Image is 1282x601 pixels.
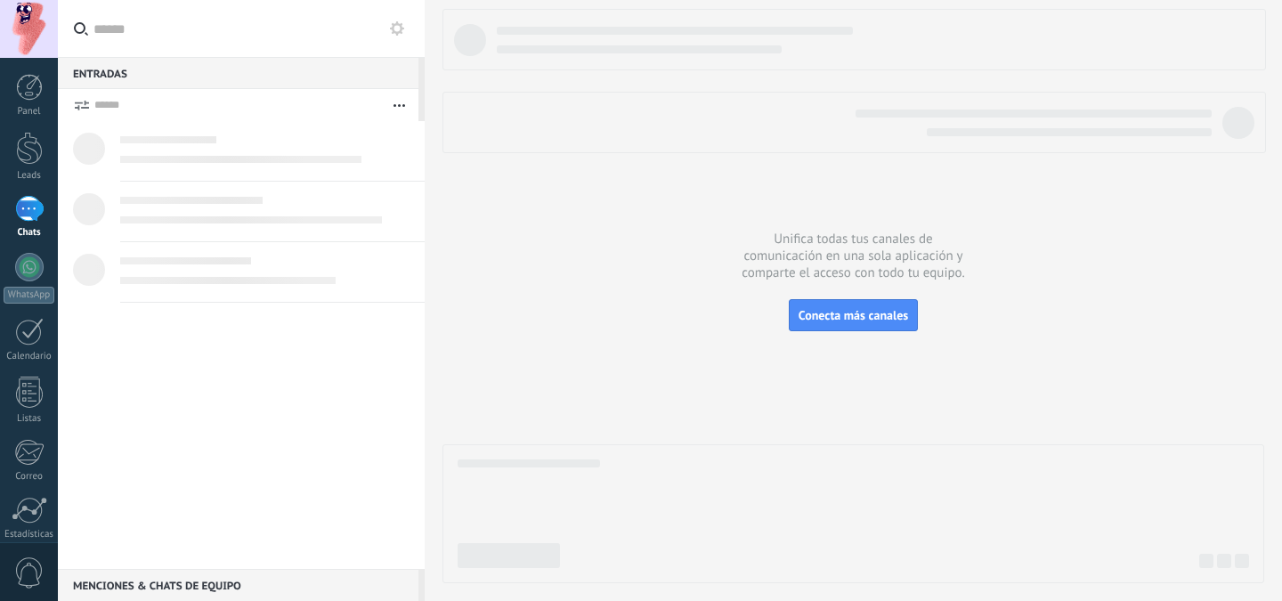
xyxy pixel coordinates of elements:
div: Chats [4,227,55,239]
div: Calendario [4,351,55,362]
div: Panel [4,106,55,118]
button: Conecta más canales [789,299,918,331]
div: Estadísticas [4,529,55,540]
span: Conecta más canales [799,307,908,323]
div: Leads [4,170,55,182]
div: WhatsApp [4,287,54,304]
div: Menciones & Chats de equipo [58,569,418,601]
div: Listas [4,413,55,425]
div: Correo [4,471,55,483]
div: Entradas [58,57,418,89]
